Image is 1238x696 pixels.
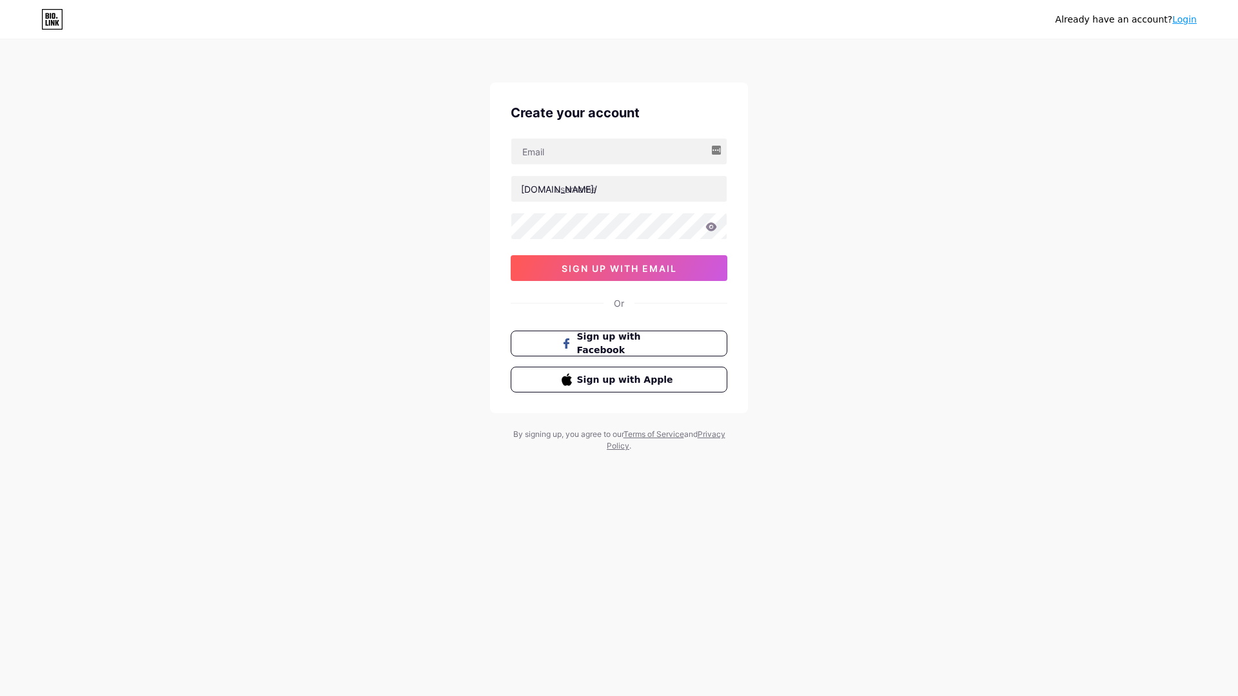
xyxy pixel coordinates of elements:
div: Or [614,296,624,310]
span: Sign up with Facebook [577,330,677,357]
input: Email [511,139,727,164]
div: By signing up, you agree to our and . [509,429,729,452]
input: username [511,176,727,202]
a: Terms of Service [624,429,684,439]
div: Already have an account? [1056,13,1197,26]
a: Login [1172,14,1197,24]
span: Sign up with Apple [577,373,677,387]
div: [DOMAIN_NAME]/ [521,182,597,196]
span: sign up with email [562,263,677,274]
button: Sign up with Facebook [511,331,727,356]
div: Create your account [511,103,727,122]
button: Sign up with Apple [511,367,727,392]
button: sign up with email [511,255,727,281]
